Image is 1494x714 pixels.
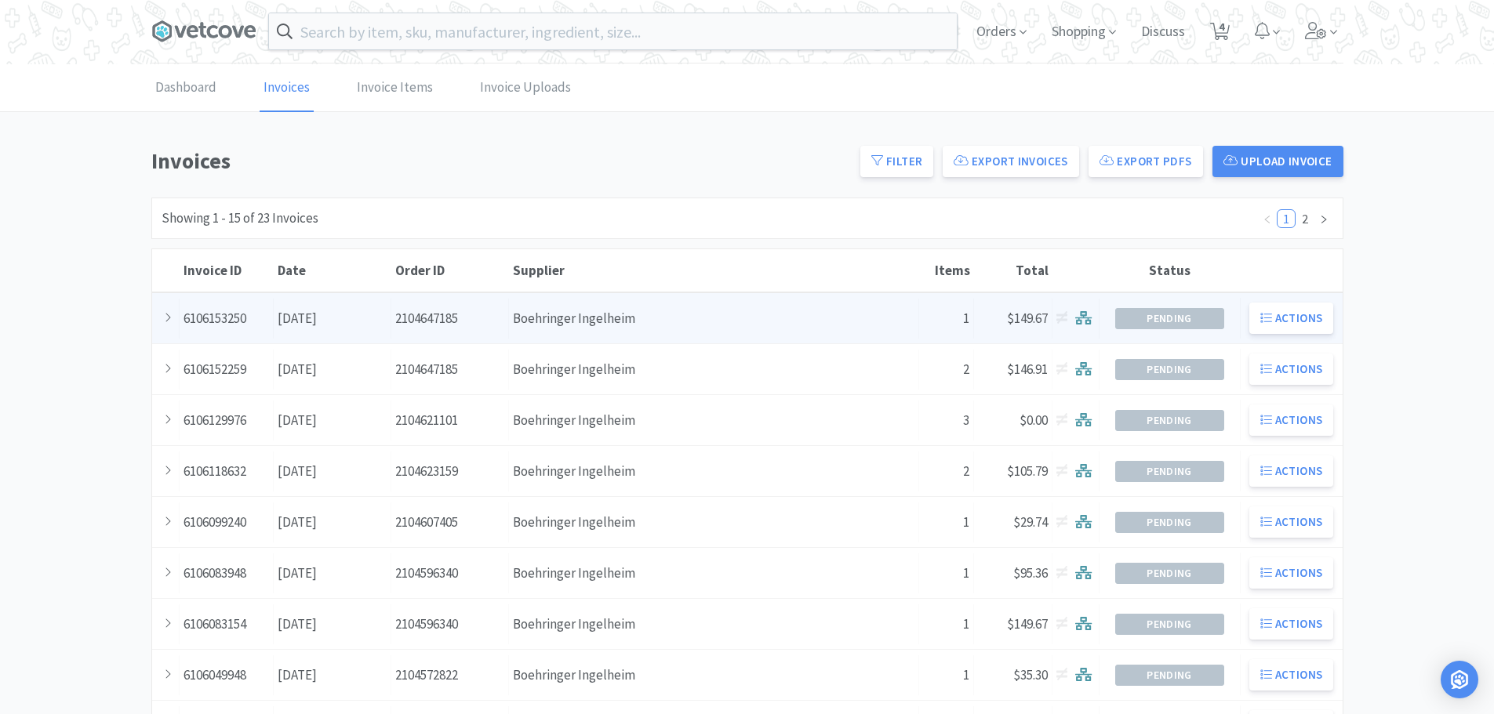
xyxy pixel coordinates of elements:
div: 2 [919,350,974,390]
span: Pending [1116,309,1223,328]
div: 6106152259 [180,350,274,390]
div: Items [923,262,970,279]
div: Showing 1 - 15 of 23 Invoices [162,208,318,229]
div: 6106083948 [180,553,274,593]
h1: Invoices [151,143,852,179]
span: Pending [1116,564,1223,583]
div: [DATE] [274,451,391,491]
div: [DATE] [274,502,391,542]
input: Search by item, sku, manufacturer, ingredient, size... [269,13,957,49]
div: Order ID [395,262,505,279]
div: Boehringer Ingelheim [509,553,919,593]
span: $146.91 [1007,361,1048,378]
button: Actions [1249,608,1334,640]
li: Previous Page [1258,209,1277,228]
button: Actions [1249,303,1334,334]
a: 2 [1296,210,1314,227]
span: Pending [1116,665,1223,685]
a: Invoices [260,64,314,112]
button: Actions [1249,404,1334,436]
div: Status [1103,262,1237,279]
div: Date [278,262,387,279]
div: 1 [919,502,974,542]
button: Filter [860,146,933,177]
div: Open Intercom Messenger [1441,661,1478,698]
div: 2104596340 [391,553,509,593]
i: icon: left [1263,215,1272,224]
a: Invoice Items [353,64,437,112]
div: [DATE] [274,350,391,390]
div: Boehringer Ingelheim [509,604,919,644]
div: [DATE] [274,655,391,695]
a: 4 [1204,27,1236,41]
div: 6106049948 [180,655,274,695]
button: Actions [1249,557,1334,589]
li: Next Page [1314,209,1333,228]
span: Pending [1116,360,1223,379]
div: 1 [919,604,974,644]
div: 3 [919,400,974,440]
button: Export Invoices [943,146,1078,177]
span: $149.67 [1007,310,1048,327]
a: Dashboard [151,64,220,112]
button: Upload Invoice [1212,146,1343,177]
div: 2 [919,451,974,491]
span: Pending [1116,614,1223,634]
button: Export PDFs [1089,146,1203,177]
div: Total [978,262,1049,279]
a: Invoice Uploads [476,64,575,112]
div: 6106153250 [180,299,274,339]
button: Actions [1249,659,1334,690]
div: 1 [919,655,974,695]
div: [DATE] [274,604,391,644]
div: Invoice ID [184,262,270,279]
span: $149.67 [1007,615,1048,632]
button: Actions [1249,353,1334,385]
span: Pending [1116,513,1223,532]
div: 6106083154 [180,604,274,644]
div: 1 [919,299,974,339]
div: 2104647185 [391,350,509,390]
div: [DATE] [274,299,391,339]
button: Actions [1249,455,1334,487]
a: 1 [1278,210,1295,227]
div: Boehringer Ingelheim [509,502,919,542]
div: 1 [919,553,974,593]
div: 2104623159 [391,451,509,491]
div: [DATE] [274,553,391,593]
li: 1 [1277,209,1296,228]
div: 2104572822 [391,655,509,695]
div: Boehringer Ingelheim [509,299,919,339]
span: $35.30 [1013,666,1048,683]
span: Pending [1116,462,1223,481]
div: Boehringer Ingelheim [509,350,919,390]
span: $105.79 [1007,462,1048,480]
div: Supplier [513,262,915,279]
button: Actions [1249,506,1334,538]
i: icon: right [1319,215,1329,224]
div: 6106099240 [180,502,274,542]
span: Pending [1116,411,1223,430]
div: Boehringer Ingelheim [509,655,919,695]
div: 6106118632 [180,451,274,491]
a: Discuss [1135,25,1191,39]
div: 2104596340 [391,604,509,644]
div: 2104647185 [391,299,509,339]
span: $29.74 [1013,513,1048,531]
div: Boehringer Ingelheim [509,400,919,440]
div: Boehringer Ingelheim [509,451,919,491]
div: 6106129976 [180,400,274,440]
span: $95.36 [1013,564,1048,582]
li: 2 [1296,209,1314,228]
span: $0.00 [1020,411,1048,429]
div: [DATE] [274,400,391,440]
div: 2104621101 [391,400,509,440]
div: 2104607405 [391,502,509,542]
